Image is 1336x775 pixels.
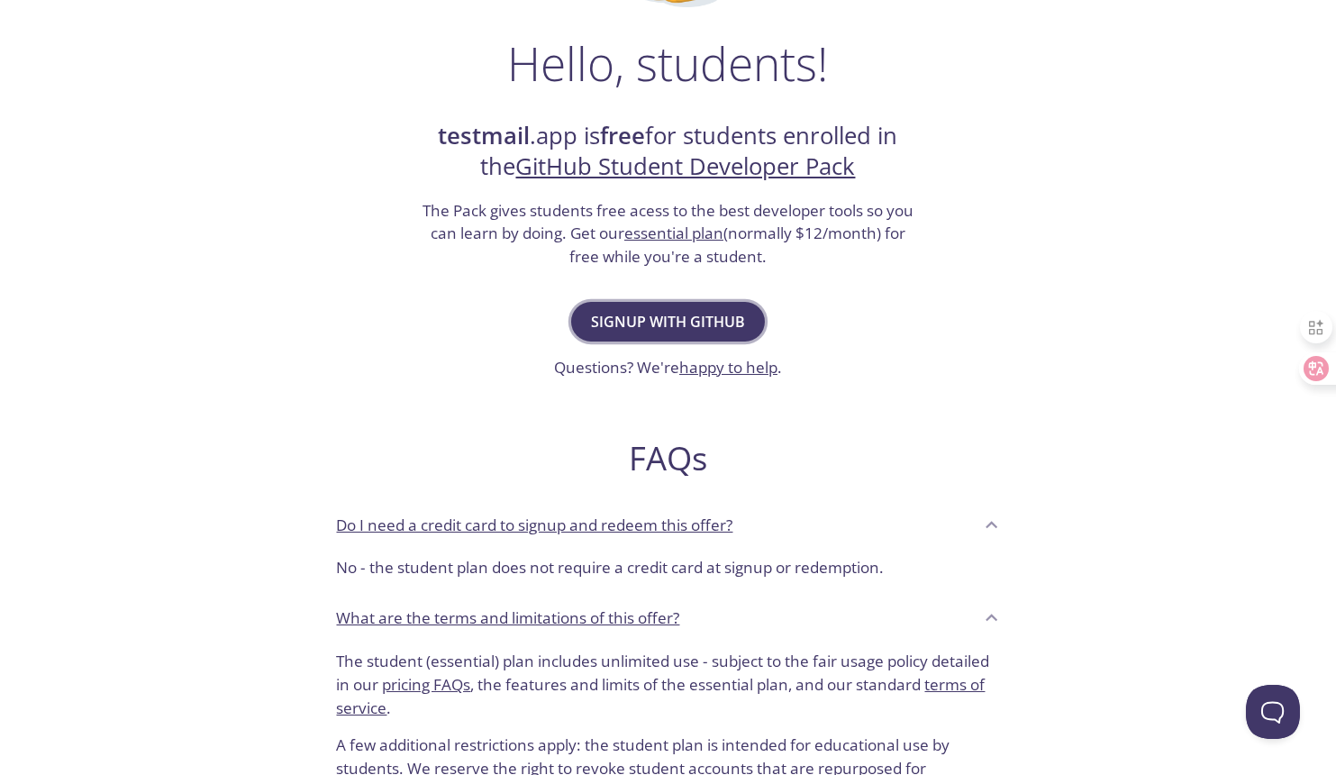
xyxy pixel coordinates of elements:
strong: free [601,120,646,151]
p: Do I need a credit card to signup and redeem this offer? [337,514,733,537]
a: GitHub Student Developer Pack [516,150,856,182]
h2: .app is for students enrolled in the [421,121,916,183]
h3: Questions? We're . [554,356,782,379]
a: happy to help [679,357,777,378]
iframe: Help Scout Beacon - Open [1246,685,1300,739]
a: essential plan [624,223,723,243]
h3: The Pack gives students free acess to the best developer tools so you can learn by doing. Get our... [421,199,916,269]
h2: FAQs [323,438,1014,479]
button: Signup with GitHub [571,302,765,342]
p: No - the student plan does not require a credit card at signup or redemption. [337,556,1000,579]
p: The student (essential) plan includes unlimited use - subject to the fair usage policy detailed i... [337,650,1000,719]
h1: Hello, students! [508,36,829,90]
div: What are the terms and limitations of this offer? [323,594,1014,643]
div: Do I need a credit card to signup and redeem this offer? [323,549,1014,594]
strong: testmail [439,120,531,151]
div: Do I need a credit card to signup and redeem this offer? [323,500,1014,549]
a: terms of service [337,674,986,718]
span: Signup with GitHub [591,309,745,334]
a: pricing FAQs [383,674,471,695]
p: What are the terms and limitations of this offer? [337,606,680,630]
